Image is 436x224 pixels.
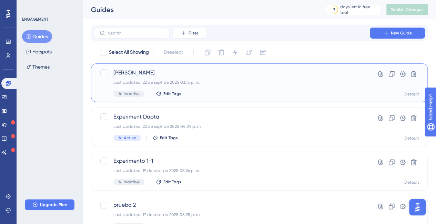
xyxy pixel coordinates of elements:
div: Last Updated: 17 de sept de 2025 05:25 p. m. [113,212,350,217]
button: Edit Tags [156,179,181,185]
button: Deselect [158,46,189,59]
span: Inactive [124,179,140,185]
span: Edit Tags [160,135,178,141]
span: New Guide [391,30,412,36]
div: Guides [91,5,308,14]
span: Inactive [124,91,140,96]
div: Default [404,91,419,97]
span: Filter [189,30,198,36]
button: Filter [172,28,207,39]
span: prueba 2 [113,201,350,209]
button: New Guide [370,28,425,39]
span: Need Help? [16,2,43,10]
button: Upgrade Plan [25,199,74,210]
div: Default [404,135,419,141]
button: Themes [22,61,54,73]
iframe: UserGuiding AI Assistant Launcher [407,197,428,217]
button: Publish Changes [386,4,428,15]
span: Experiment Dapta [113,113,350,121]
span: Select All Showing [109,48,149,57]
span: Deselect [164,48,183,57]
span: Publish Changes [391,7,424,12]
div: Last Updated: 22 de sept de 2025 03:15 p. m. [113,80,350,85]
span: Upgrade Plan [40,202,67,207]
span: Edit Tags [163,91,181,96]
button: Guides [22,30,52,43]
div: 7 [333,7,335,12]
span: Active [124,135,136,141]
span: Experimento 1-1 [113,157,350,165]
button: Edit Tags [152,135,178,141]
div: ENGAGEMENT [22,17,48,22]
button: Edit Tags [156,91,181,96]
span: Edit Tags [163,179,181,185]
div: Last Updated: 19 de sept de 2025 05:26 p. m. [113,168,350,173]
div: Default [404,180,419,185]
button: Hotspots [22,45,56,58]
div: Last Updated: 22 de sept de 2025 04:09 p. m. [113,124,350,129]
input: Search [108,31,164,35]
span: [PERSON_NAME] [113,69,350,77]
div: days left in free trial [340,4,378,15]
